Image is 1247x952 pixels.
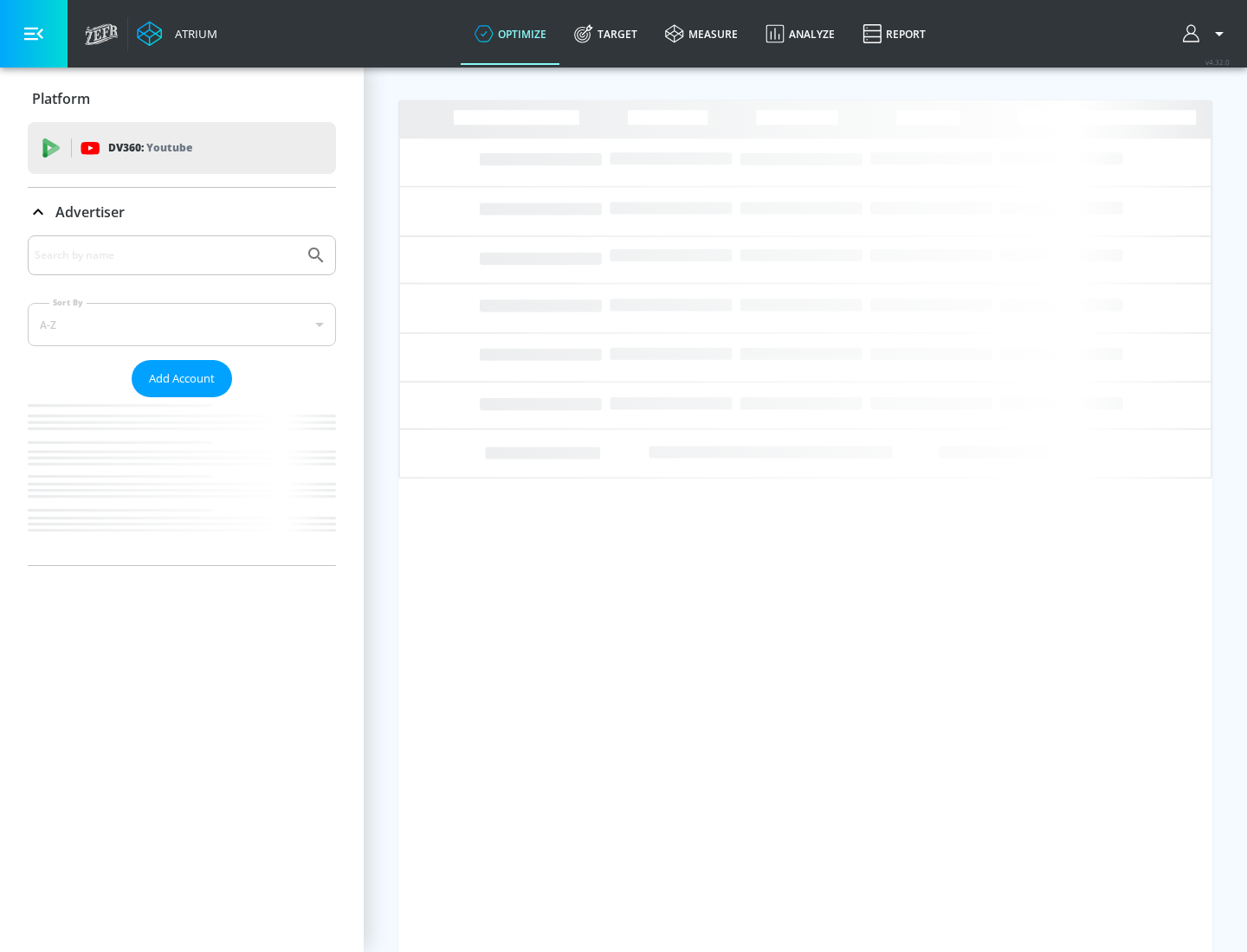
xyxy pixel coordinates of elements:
p: DV360: [108,138,192,158]
div: DV360: Youtube [28,122,336,174]
div: Atrium [168,26,217,42]
p: Platform [32,89,90,108]
p: Youtube [146,138,192,157]
a: measure [651,3,752,65]
a: Atrium [137,21,217,47]
div: Advertiser [28,188,336,236]
a: Report [849,3,940,65]
span: Add Account [149,369,215,389]
div: A-Z [28,303,336,346]
input: Search by name [35,244,297,267]
button: Add Account [132,360,232,397]
div: Platform [28,74,336,123]
a: optimize [461,3,560,65]
p: Advertiser [55,203,125,222]
span: v 4.32.0 [1205,57,1230,67]
div: Advertiser [28,235,336,565]
nav: list of Advertiser [28,397,336,565]
a: Target [560,3,651,65]
a: Analyze [752,3,849,65]
label: Sort By [49,297,87,308]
